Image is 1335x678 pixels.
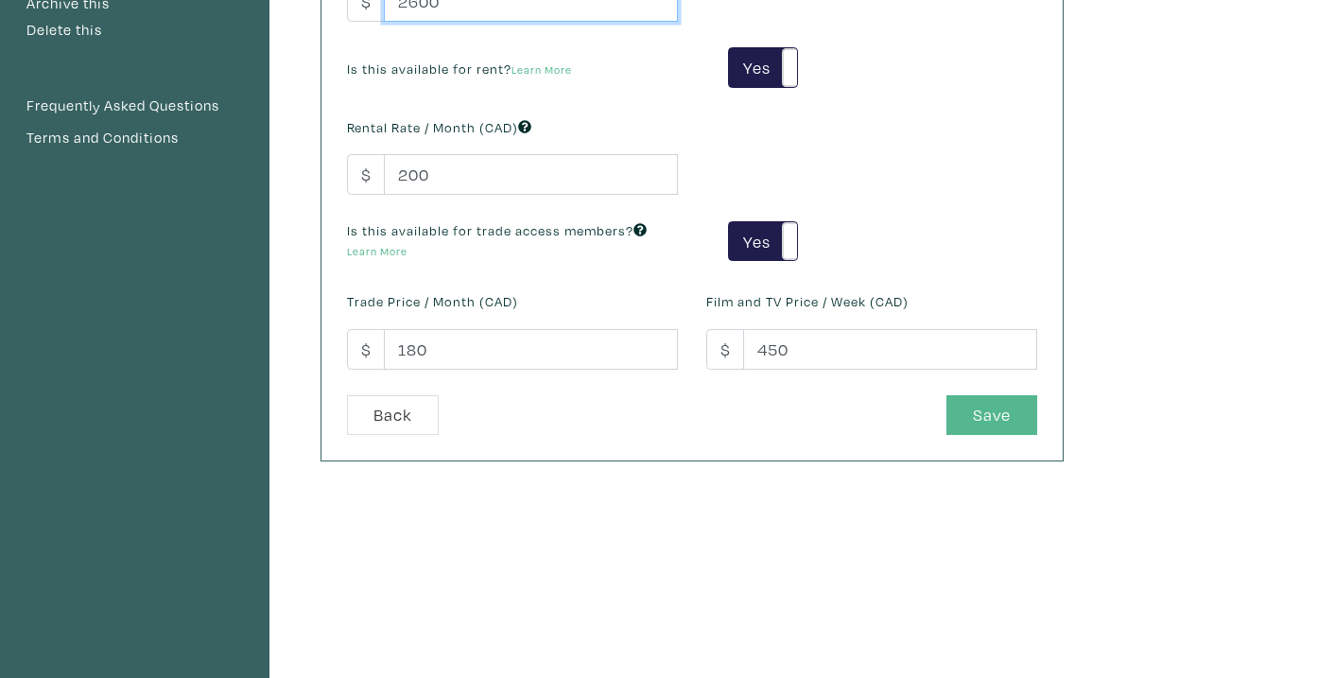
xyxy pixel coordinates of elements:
[347,59,572,79] label: Is this available for rent?
[728,47,797,88] div: YesNo
[347,329,385,370] span: $
[728,221,797,262] div: YesNo
[347,291,518,312] label: Trade Price / Month (CAD)
[946,395,1037,436] button: Save
[347,244,407,258] a: Learn More
[706,329,744,370] span: $
[347,117,531,138] label: Rental Rate / Month (CAD)
[729,222,796,261] label: Yes
[26,126,244,150] a: Terms and Conditions
[729,48,796,87] label: Yes
[26,94,244,118] a: Frequently Asked Questions
[347,154,385,195] span: $
[706,291,909,312] label: Film and TV Price / Week (CAD)
[26,18,103,43] button: Delete this
[347,395,439,436] a: Back
[511,62,572,77] a: Learn More
[347,220,678,261] label: Is this available for trade access members?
